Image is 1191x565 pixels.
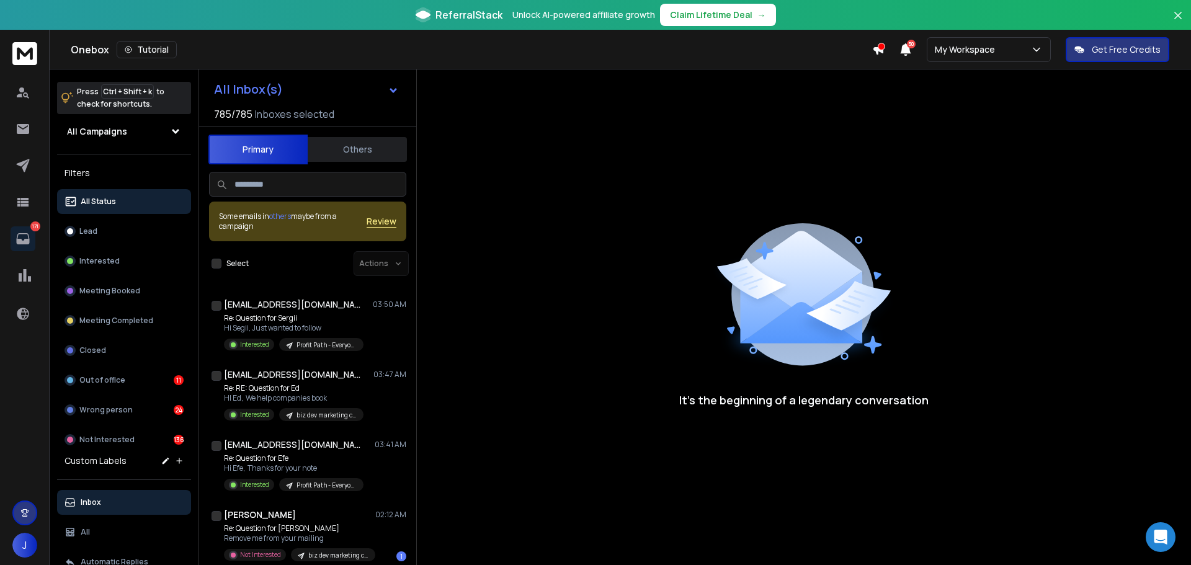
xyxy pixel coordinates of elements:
[219,211,367,231] div: Some emails in maybe from a campaign
[297,340,356,350] p: Profit Path - Everyone - ICP Campaign
[660,4,776,26] button: Claim Lifetime Deal→
[214,83,283,96] h1: All Inbox(s)
[224,533,373,543] p: Remove me from your mailing
[935,43,1000,56] p: My Workspace
[57,520,191,545] button: All
[174,435,184,445] div: 136
[65,455,127,467] h3: Custom Labels
[79,256,120,266] p: Interested
[79,375,125,385] p: Out of office
[224,298,360,311] h1: [EMAIL_ADDRESS][DOMAIN_NAME]
[375,510,406,520] p: 02:12 AM
[81,527,90,537] p: All
[396,551,406,561] div: 1
[208,135,308,164] button: Primary
[224,453,364,463] p: Re: Question for Efe
[679,391,929,409] p: It’s the beginning of a legendary conversation
[174,375,184,385] div: 11
[57,249,191,274] button: Interested
[373,300,406,309] p: 03:50 AM
[240,410,269,419] p: Interested
[907,40,916,48] span: 50
[224,383,364,393] p: Re: RE: Question for Ed
[435,7,502,22] span: ReferralStack
[79,435,135,445] p: Not Interested
[224,523,373,533] p: Re: Question for [PERSON_NAME]
[57,398,191,422] button: Wrong person24
[57,164,191,182] h3: Filters
[224,368,360,381] h1: [EMAIL_ADDRESS][DOMAIN_NAME]
[373,370,406,380] p: 03:47 AM
[57,338,191,363] button: Closed
[308,136,407,163] button: Others
[79,345,106,355] p: Closed
[367,215,396,228] button: Review
[204,77,409,102] button: All Inbox(s)
[57,427,191,452] button: Not Interested136
[12,533,37,558] button: J
[297,411,356,420] p: biz dev marketing cro cco head of sales ceo 11-10k emp | Profit Path - Everyone - ICP Campaign
[79,405,133,415] p: Wrong person
[79,226,97,236] p: Lead
[224,463,364,473] p: Hi Efe, Thanks for your note
[81,497,101,507] p: Inbox
[57,119,191,144] button: All Campaigns
[57,189,191,214] button: All Status
[375,440,406,450] p: 03:41 AM
[174,405,184,415] div: 24
[224,393,364,403] p: HI Ed, We help companies book
[240,340,269,349] p: Interested
[30,221,40,231] p: 171
[57,368,191,393] button: Out of office11
[57,278,191,303] button: Meeting Booked
[240,480,269,489] p: Interested
[512,9,655,21] p: Unlock AI-powered affiliate growth
[57,219,191,244] button: Lead
[757,9,766,21] span: →
[1092,43,1161,56] p: Get Free Credits
[57,490,191,515] button: Inbox
[224,323,364,333] p: Hi Segii, Just wanted to follow
[81,197,116,207] p: All Status
[269,211,291,221] span: others
[224,509,296,521] h1: [PERSON_NAME]
[224,438,360,451] h1: [EMAIL_ADDRESS][DOMAIN_NAME]
[224,313,364,323] p: Re: Question for Sergii
[1146,522,1175,552] div: Open Intercom Messenger
[117,41,177,58] button: Tutorial
[240,550,281,559] p: Not Interested
[226,259,249,269] label: Select
[71,41,872,58] div: Onebox
[214,107,252,122] span: 785 / 785
[255,107,334,122] h3: Inboxes selected
[79,286,140,296] p: Meeting Booked
[1170,7,1186,37] button: Close banner
[67,125,127,138] h1: All Campaigns
[297,481,356,490] p: Profit Path - Everyone - ICP Campaign
[1066,37,1169,62] button: Get Free Credits
[101,84,154,99] span: Ctrl + Shift + k
[308,551,368,560] p: biz dev marketing cro cco head of sales ceo 11-10k emp | Profit Path - Everyone - ICP Campaign
[79,316,153,326] p: Meeting Completed
[77,86,164,110] p: Press to check for shortcuts.
[11,226,35,251] a: 171
[57,308,191,333] button: Meeting Completed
